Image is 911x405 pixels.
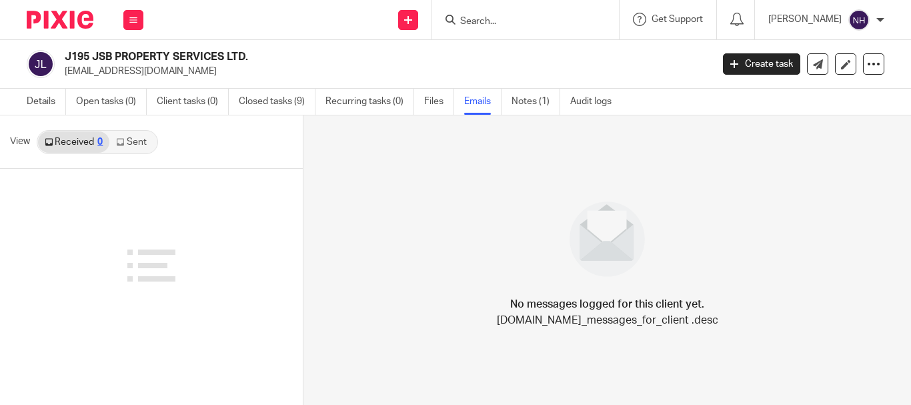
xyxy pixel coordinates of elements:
img: Pixie [27,11,93,29]
p: [EMAIL_ADDRESS][DOMAIN_NAME] [65,65,703,78]
img: svg%3E [848,9,870,31]
a: Emails [464,89,502,115]
a: Client tasks (0) [157,89,229,115]
h2: J195 JSB PROPERTY SERVICES LTD. [65,50,576,64]
a: Closed tasks (9) [239,89,315,115]
h4: No messages logged for this client yet. [510,296,704,312]
input: Search [459,16,579,28]
a: Open tasks (0) [76,89,147,115]
a: Notes (1) [512,89,560,115]
a: Details [27,89,66,115]
a: Sent [109,131,156,153]
span: View [10,135,30,149]
a: Create task [723,53,800,75]
a: Received0 [38,131,109,153]
p: [DOMAIN_NAME]_messages_for_client .desc [497,312,718,328]
img: image [561,193,654,286]
span: Get Support [652,15,703,24]
p: [PERSON_NAME] [768,13,842,26]
a: Audit logs [570,89,622,115]
a: Recurring tasks (0) [325,89,414,115]
a: Files [424,89,454,115]
img: svg%3E [27,50,55,78]
div: 0 [97,137,103,147]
